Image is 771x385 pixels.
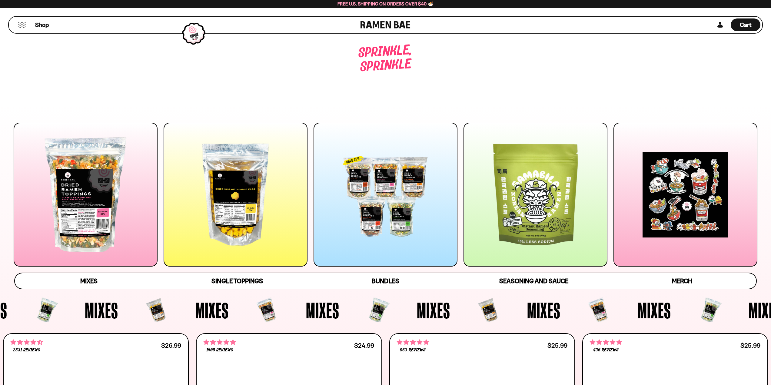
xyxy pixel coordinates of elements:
a: Merch [608,273,756,289]
span: Mixes [586,299,619,321]
span: Mixes [33,299,66,321]
span: 2831 reviews [13,348,40,353]
span: Cart [740,21,752,28]
span: Seasoning and Sauce [499,277,568,285]
div: $25.99 [547,343,567,348]
a: Shop [35,18,49,31]
a: Seasoning and Sauce [460,273,608,289]
button: Mobile Menu Trigger [18,22,26,28]
span: Mixes [254,299,287,321]
span: Free U.S. Shipping on Orders over $40 🍜 [337,1,434,7]
span: 436 reviews [593,348,619,353]
span: 963 reviews [400,348,425,353]
span: Shop [35,21,49,29]
span: Mixes [365,299,398,321]
a: Mixes [15,273,163,289]
span: Mixes [697,299,730,321]
span: Mixes [144,299,177,321]
span: Bundles [372,277,399,285]
span: 4.75 stars [397,338,429,346]
div: $26.99 [161,343,181,348]
div: $25.99 [740,343,760,348]
div: $24.99 [354,343,374,348]
span: 4.68 stars [11,338,43,346]
span: 1409 reviews [206,348,233,353]
a: Single Toppings [163,273,311,289]
div: Cart [731,17,760,33]
span: Merch [672,277,692,285]
a: Bundles [311,273,460,289]
span: 4.76 stars [590,338,622,346]
span: Mixes [80,277,98,285]
span: Single Toppings [211,277,263,285]
span: 4.76 stars [204,338,236,346]
span: Mixes [475,299,509,321]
